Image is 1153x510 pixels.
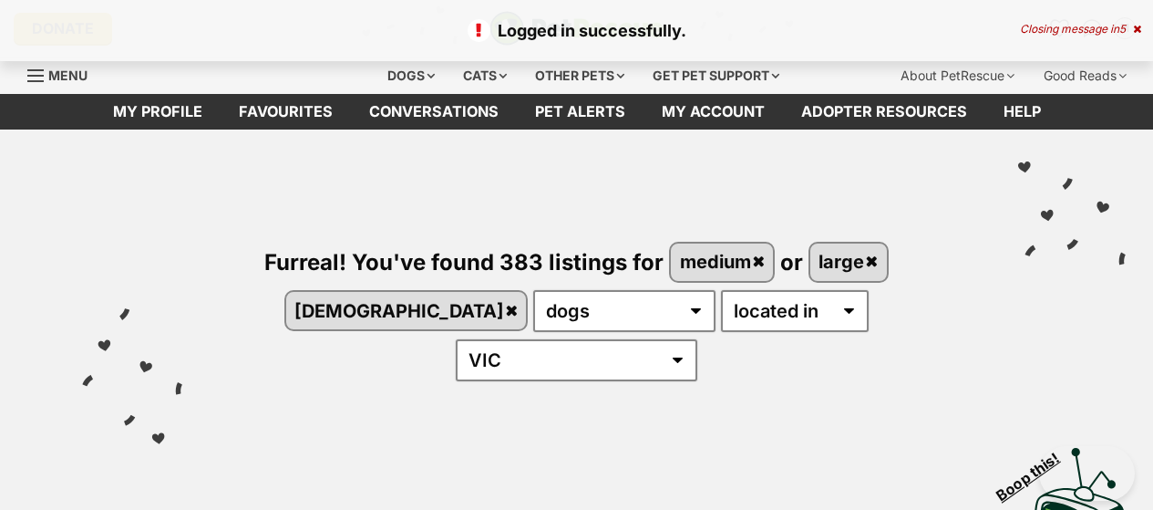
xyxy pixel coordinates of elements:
[1039,446,1135,501] iframe: Help Scout Beacon - Open
[640,57,792,94] div: Get pet support
[1119,22,1126,36] span: 5
[993,438,1077,504] span: Boop this!
[286,292,527,329] a: [DEMOGRAPHIC_DATA]
[780,248,803,275] span: or
[888,57,1027,94] div: About PetRescue
[450,57,520,94] div: Cats
[264,248,664,275] span: Furreal! You've found 383 listings for
[517,94,643,130] a: Pet alerts
[783,94,985,130] a: Adopter resources
[27,57,100,90] a: Menu
[1031,57,1139,94] div: Good Reads
[1020,23,1141,36] div: Closing message in
[351,94,517,130] a: conversations
[95,94,221,130] a: My profile
[48,68,88,83] span: Menu
[522,57,637,94] div: Other pets
[643,94,783,130] a: My account
[985,94,1059,130] a: Help
[221,94,351,130] a: Favourites
[810,244,887,281] a: large
[671,244,773,281] a: medium
[18,18,1135,43] p: Logged in successfully.
[375,57,448,94] div: Dogs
